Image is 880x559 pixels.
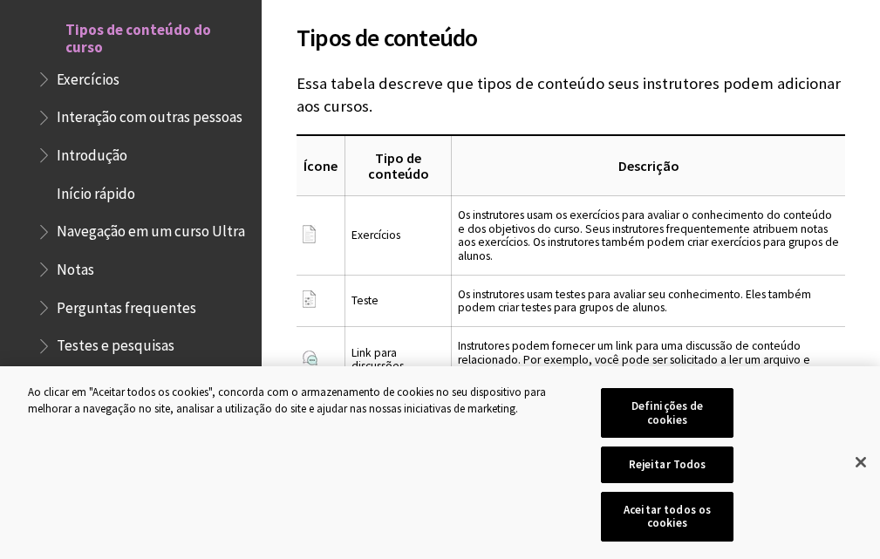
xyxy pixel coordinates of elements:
[28,384,575,418] div: Ao clicar em "Aceitar todos os cookies", concorda com o armazenamento de cookies no seu dispositi...
[57,331,174,355] span: Testes e pesquisas
[452,196,845,276] td: Os instrutores usam os exercícios para avaliar o conhecimento do conteúdo e dos objetivos do curs...
[57,103,242,126] span: Interação com outras pessoas
[601,388,733,438] button: Definições de cookies
[57,140,127,164] span: Introdução
[65,15,249,56] span: Tipos de conteúdo do curso
[345,135,452,196] th: Tipo de conteúdo
[345,327,452,392] td: Link para discussões
[345,196,452,276] td: Exercícios
[57,255,94,278] span: Notas
[452,135,845,196] th: Descrição
[452,327,845,392] td: Instrutores podem fornecer um link para uma discussão de conteúdo relacionado. Por exemplo, você ...
[601,447,733,483] button: Rejeitar Todos
[57,217,245,241] span: Navegação em um curso Ultra
[57,179,135,202] span: Início rápido
[57,293,196,317] span: Perguntas frequentes
[297,72,845,118] p: Essa tabela descreve que tipos de conteúdo seus instrutores podem adicionar aos cursos.
[601,492,733,542] button: Aceitar todos os cookies
[345,276,452,327] td: Teste
[842,443,880,481] button: Fechar
[57,65,119,88] span: Exercícios
[452,276,845,327] td: Os instrutores usam testes para avaliar seu conhecimento. Eles também podem criar testes para gru...
[297,135,345,196] th: Ícone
